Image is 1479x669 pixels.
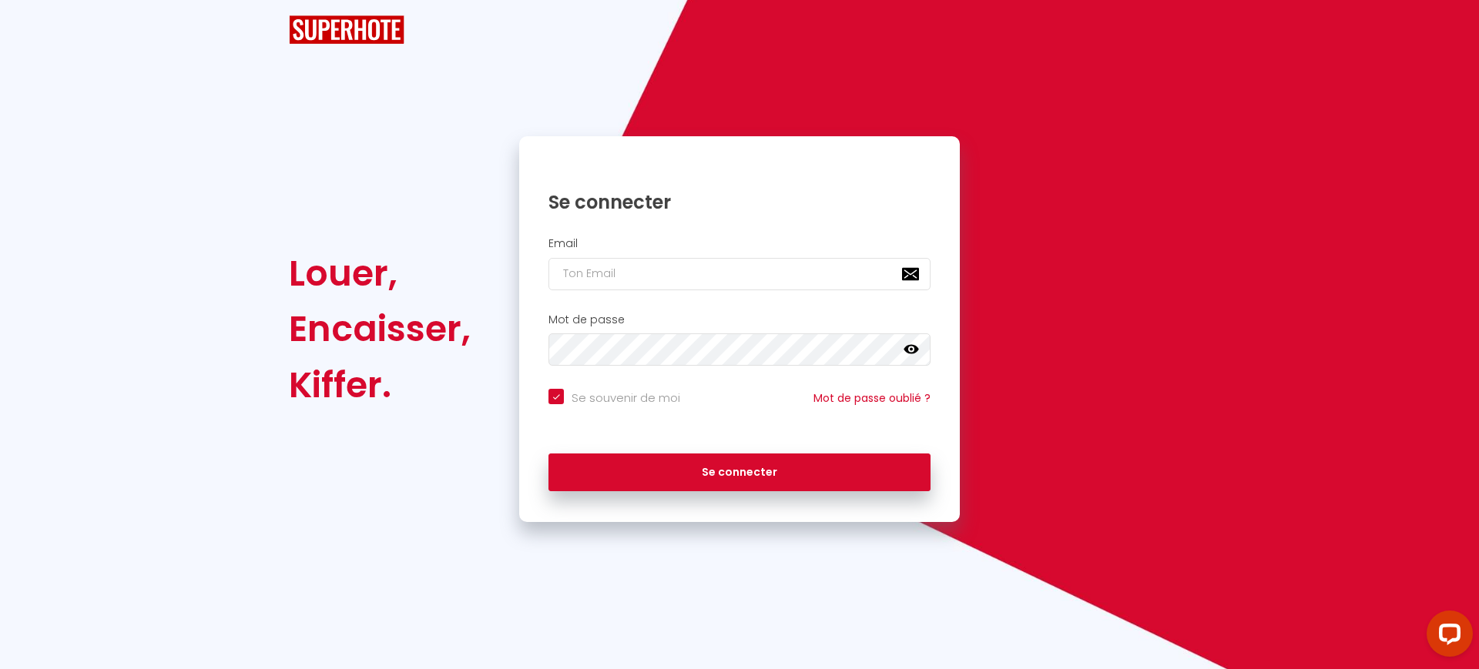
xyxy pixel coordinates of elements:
div: Kiffer. [289,357,471,413]
div: Encaisser, [289,301,471,356]
a: Mot de passe oublié ? [813,390,931,406]
iframe: LiveChat chat widget [1414,604,1479,669]
button: Se connecter [548,453,931,492]
h2: Email [548,237,931,250]
input: Ton Email [548,258,931,290]
h1: Se connecter [548,190,931,214]
div: Louer, [289,246,471,301]
h2: Mot de passe [548,313,931,326]
img: SuperHote logo [289,15,404,44]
